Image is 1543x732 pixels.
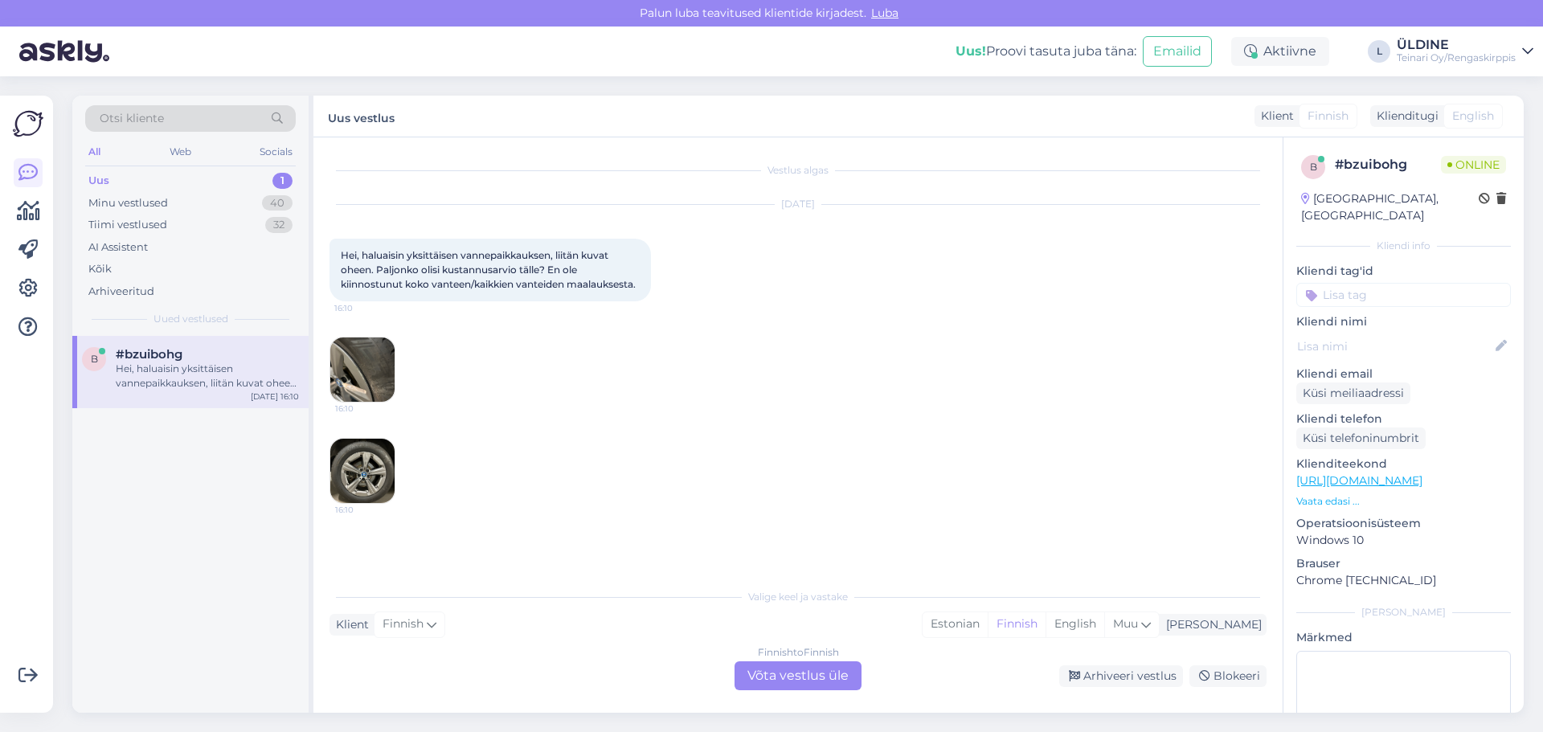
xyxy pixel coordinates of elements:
div: Kliendi info [1296,239,1511,253]
div: Klienditugi [1370,108,1439,125]
div: AI Assistent [88,239,148,256]
span: Luba [866,6,903,20]
div: Uus [88,173,109,189]
span: 16:10 [335,403,395,415]
div: 32 [265,217,293,233]
div: L [1368,40,1390,63]
div: 1 [272,173,293,189]
span: Muu [1113,616,1138,631]
button: Emailid [1143,36,1212,67]
div: Hei, haluaisin yksittäisen vannepaikkauksen, liitän kuvat oheen. Paljonko olisi kustannusarvio tä... [116,362,299,391]
div: Valige keel ja vastake [329,590,1267,604]
p: Operatsioonisüsteem [1296,515,1511,532]
img: Askly Logo [13,108,43,139]
div: Aktiivne [1231,37,1329,66]
div: [PERSON_NAME] [1160,616,1262,633]
span: 16:10 [335,504,395,516]
div: Finnish [988,612,1046,636]
input: Lisa nimi [1297,337,1492,355]
span: Finnish [1308,108,1349,125]
div: # bzuibohg [1335,155,1441,174]
p: Chrome [TECHNICAL_ID] [1296,572,1511,589]
div: Klient [1254,108,1294,125]
div: 40 [262,195,293,211]
div: Küsi meiliaadressi [1296,382,1410,404]
span: Hei, haluaisin yksittäisen vannepaikkauksen, liitän kuvat oheen. Paljonko olisi kustannusarvio tä... [341,249,636,290]
p: Klienditeekond [1296,456,1511,472]
div: Võta vestlus üle [735,661,862,690]
span: Uued vestlused [153,312,228,326]
span: b [91,353,98,365]
span: English [1452,108,1494,125]
div: All [85,141,104,162]
img: Attachment [330,337,395,402]
span: Finnish [383,615,424,633]
div: Web [166,141,194,162]
div: Proovi tasuta juba täna: [956,42,1136,61]
div: [DATE] 16:10 [251,391,299,403]
div: Arhiveeri vestlus [1059,665,1183,687]
p: Windows 10 [1296,532,1511,549]
div: English [1046,612,1104,636]
label: Uus vestlus [328,105,395,127]
span: Otsi kliente [100,110,164,127]
div: Blokeeri [1189,665,1267,687]
a: [URL][DOMAIN_NAME] [1296,473,1422,488]
div: Kõik [88,261,112,277]
p: Kliendi email [1296,366,1511,382]
div: Estonian [923,612,988,636]
span: b [1310,161,1317,173]
div: Arhiveeritud [88,284,154,300]
input: Lisa tag [1296,283,1511,307]
p: Vaata edasi ... [1296,494,1511,509]
div: Socials [256,141,296,162]
p: Märkmed [1296,629,1511,646]
div: Küsi telefoninumbrit [1296,427,1426,449]
span: #bzuibohg [116,347,182,362]
div: Klient [329,616,369,633]
p: Kliendi tag'id [1296,263,1511,280]
b: Uus! [956,43,986,59]
div: Finnish to Finnish [758,645,839,660]
div: Teinari Oy/Rengaskirppis [1397,51,1516,64]
img: Attachment [330,439,395,503]
div: Tiimi vestlused [88,217,167,233]
a: ÜLDINETeinari Oy/Rengaskirppis [1397,39,1533,64]
span: 16:10 [334,302,395,314]
span: Online [1441,156,1506,174]
div: [DATE] [329,197,1267,211]
div: ÜLDINE [1397,39,1516,51]
div: [PERSON_NAME] [1296,605,1511,620]
p: Brauser [1296,555,1511,572]
div: Minu vestlused [88,195,168,211]
p: Kliendi nimi [1296,313,1511,330]
div: [GEOGRAPHIC_DATA], [GEOGRAPHIC_DATA] [1301,190,1479,224]
div: Vestlus algas [329,163,1267,178]
p: Kliendi telefon [1296,411,1511,427]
